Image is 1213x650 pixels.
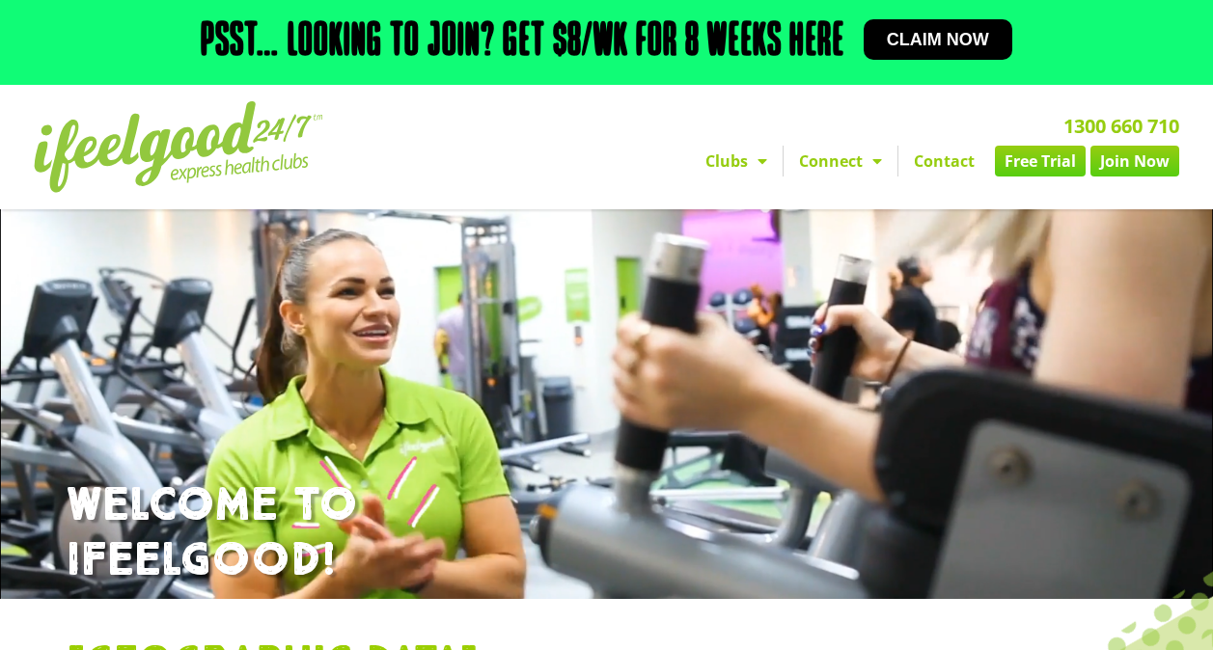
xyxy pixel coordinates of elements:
span: Claim now [887,31,989,48]
a: 1300 660 710 [1063,113,1179,139]
a: Claim now [864,19,1012,60]
a: Join Now [1090,146,1179,176]
h1: WELCOME TO IFEELGOOD! [67,478,1147,589]
nav: Menu [441,146,1179,176]
a: Free Trial [995,146,1086,176]
a: Clubs [690,146,783,176]
a: Connect [784,146,897,176]
a: Contact [898,146,990,176]
h2: Psst… Looking to join? Get $8/wk for 8 weeks here [201,19,844,66]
